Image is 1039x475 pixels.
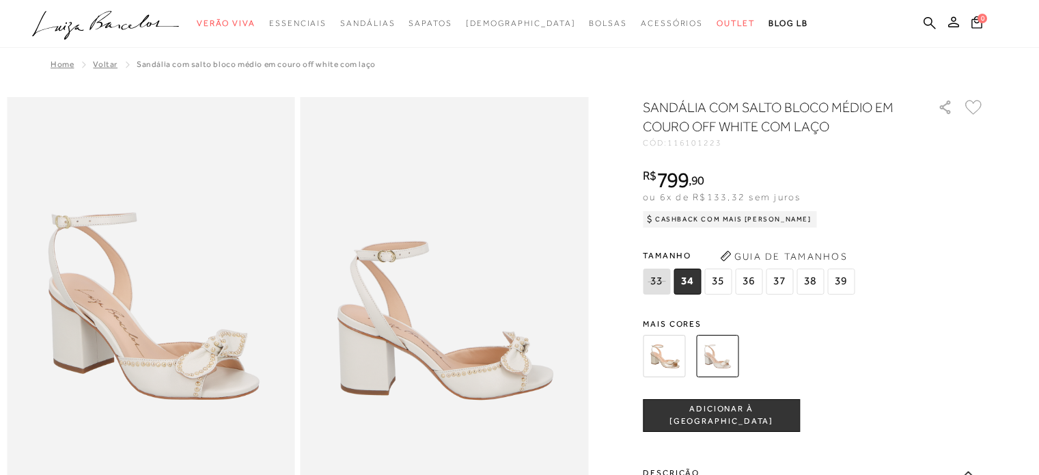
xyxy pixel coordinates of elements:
span: 0 [978,14,987,23]
a: categoryNavScreenReaderText [340,11,395,36]
a: categoryNavScreenReaderText [408,11,452,36]
a: categoryNavScreenReaderText [717,11,755,36]
button: 0 [967,15,986,33]
span: ou 6x de R$133,32 sem juros [643,191,801,202]
span: [DEMOGRAPHIC_DATA] [466,18,576,28]
a: Home [51,59,74,69]
img: SANDÁLIA COM SALTO BLOCO MÉDIO EM COURO DOURADO COM LAÇO [643,335,685,377]
a: categoryNavScreenReaderText [269,11,327,36]
i: R$ [643,169,656,182]
span: 37 [766,269,793,295]
span: 39 [827,269,855,295]
span: Essenciais [269,18,327,28]
i: , [689,174,704,187]
a: categoryNavScreenReaderText [589,11,627,36]
h1: SANDÁLIA COM SALTO BLOCO MÉDIO EM COURO OFF WHITE COM LAÇO [643,98,899,136]
span: 38 [796,269,824,295]
a: noSubCategoriesText [466,11,576,36]
a: Voltar [93,59,117,69]
span: 34 [674,269,701,295]
span: Verão Viva [197,18,255,28]
span: Outlet [717,18,755,28]
div: Cashback com Mais [PERSON_NAME] [643,211,817,228]
img: SANDÁLIA COM SALTO BLOCO MÉDIO EM COURO OFF WHITE COM LAÇO [696,335,738,377]
span: 90 [691,173,704,187]
span: 116101223 [667,138,722,148]
span: Sapatos [408,18,452,28]
span: 799 [656,167,689,192]
span: Bolsas [589,18,627,28]
button: Guia de Tamanhos [715,245,852,267]
span: Acessórios [641,18,703,28]
span: Sandálias [340,18,395,28]
a: categoryNavScreenReaderText [641,11,703,36]
div: CÓD: [643,139,916,147]
span: 35 [704,269,732,295]
a: BLOG LB [768,11,808,36]
span: BLOG LB [768,18,808,28]
a: categoryNavScreenReaderText [197,11,255,36]
span: 33 [643,269,670,295]
button: ADICIONAR À [GEOGRAPHIC_DATA] [643,399,800,432]
span: ADICIONAR À [GEOGRAPHIC_DATA] [643,403,799,427]
span: Tamanho [643,245,858,266]
span: 36 [735,269,762,295]
span: SANDÁLIA COM SALTO BLOCO MÉDIO EM COURO OFF WHITE COM LAÇO [137,59,376,69]
span: Mais cores [643,320,984,328]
